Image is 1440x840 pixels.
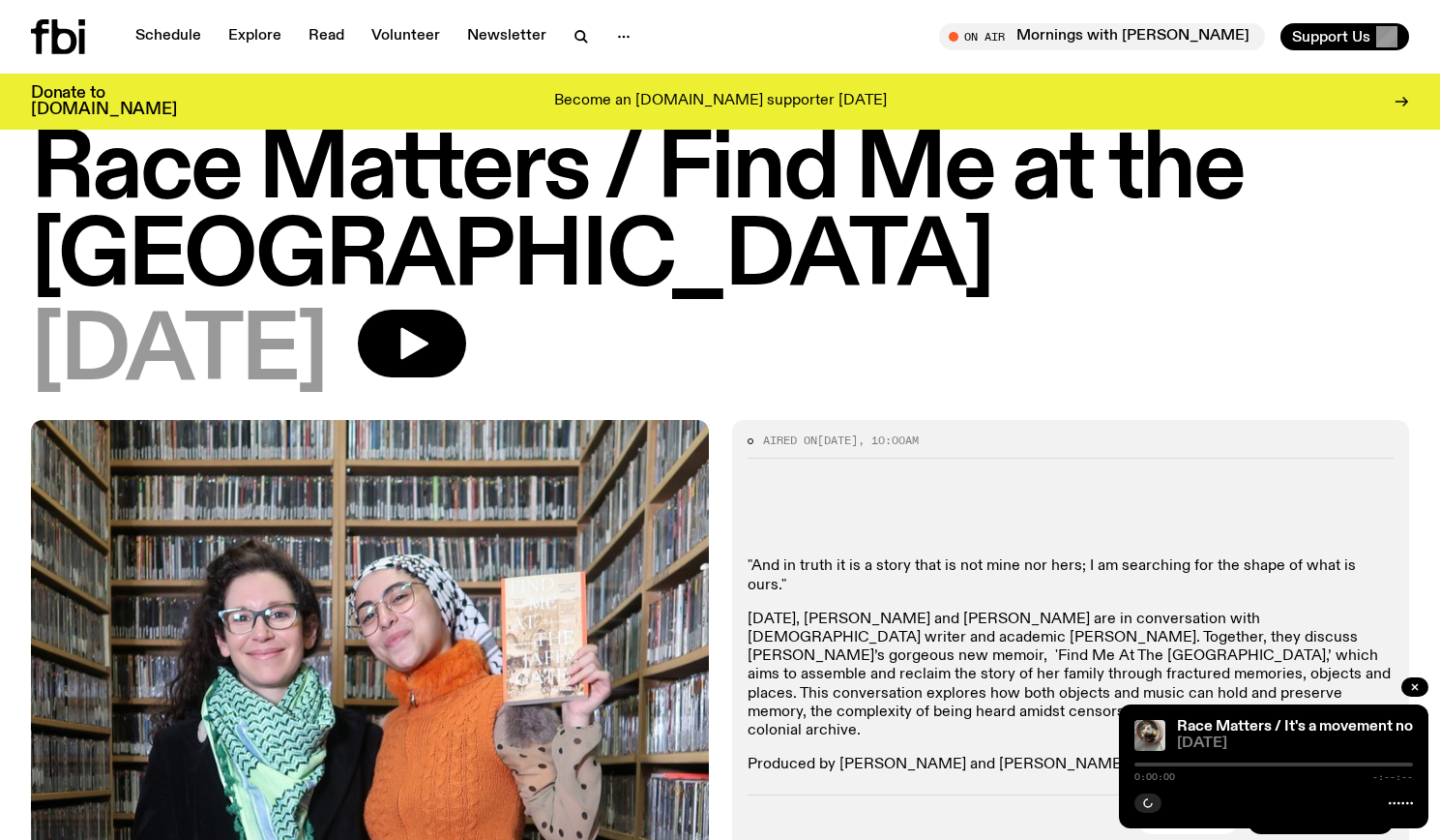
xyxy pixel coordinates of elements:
p: "And in truth it is a story that is not mine nor hers; I am searching for the shape of what is ou... [748,557,1395,594]
h1: Race Matters / Find Me at the [GEOGRAPHIC_DATA] [31,128,1409,302]
span: -:--:-- [1372,772,1413,782]
a: Read [297,23,356,50]
span: [DATE] [1177,736,1413,751]
span: Aired on [763,433,817,448]
span: , 10:00am [858,433,919,448]
a: Schedule [124,23,213,50]
span: [DATE] [31,310,327,397]
span: [DATE] [817,433,858,448]
a: Newsletter [456,23,558,50]
h3: Donate to [DOMAIN_NAME] [31,85,177,118]
span: 0:00:00 [1134,772,1175,782]
img: A photo of the Race Matters team taken in a rear view or "blindside" mirror. A bunch of people of... [1134,720,1165,751]
button: On AirMornings with [PERSON_NAME] [939,23,1265,50]
button: Support Us [1280,23,1409,50]
p: Produced by [PERSON_NAME] and [PERSON_NAME] [748,756,1395,774]
a: Volunteer [360,23,452,50]
p: Become an [DOMAIN_NAME] supporter [DATE] [554,93,887,110]
p: [DATE], [PERSON_NAME] and [PERSON_NAME] are in conversation with [DEMOGRAPHIC_DATA] writer and ac... [748,611,1395,740]
a: Explore [217,23,293,50]
span: Support Us [1292,28,1370,45]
